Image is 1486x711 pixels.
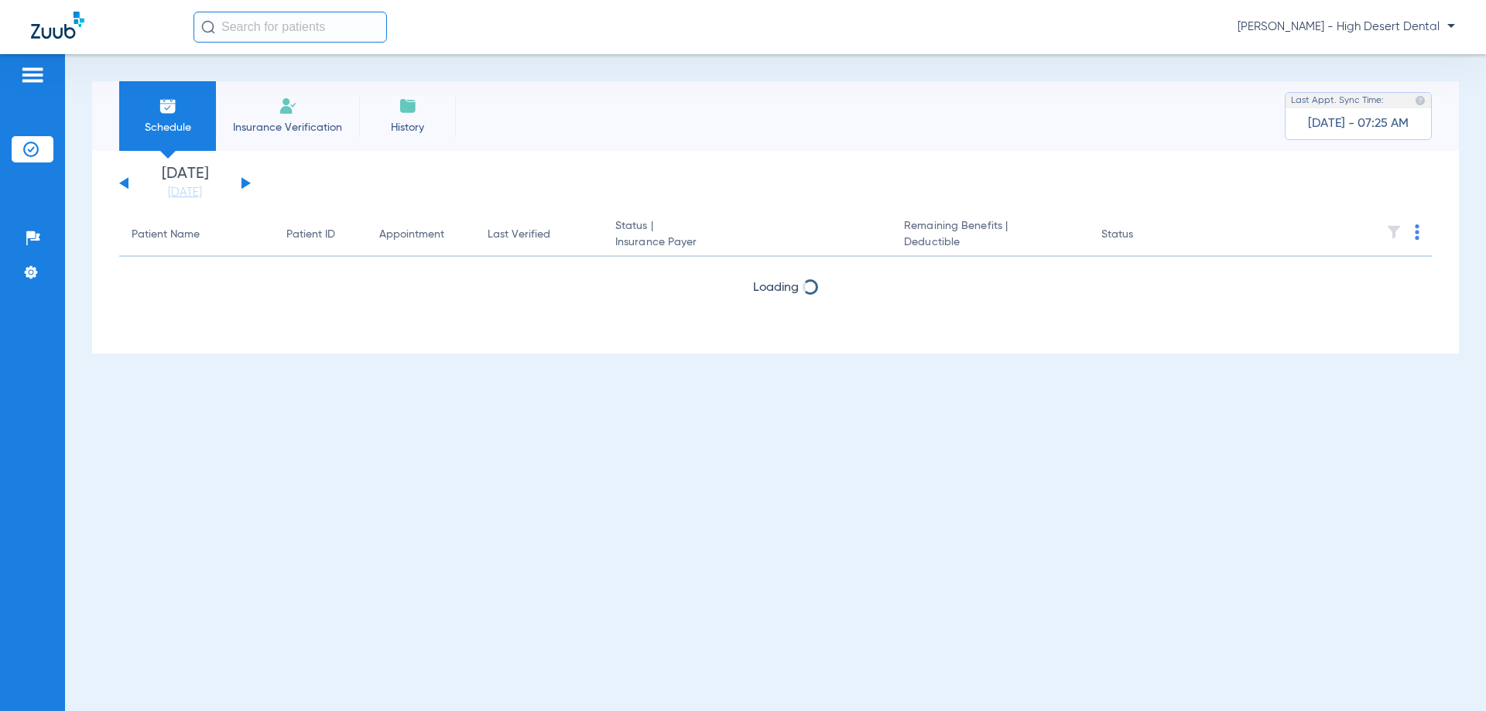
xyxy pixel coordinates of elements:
[286,227,354,243] div: Patient ID
[201,20,215,34] img: Search Icon
[1291,93,1384,108] span: Last Appt. Sync Time:
[193,12,387,43] input: Search for patients
[159,97,177,115] img: Schedule
[399,97,417,115] img: History
[1415,95,1426,106] img: last sync help info
[603,214,892,257] th: Status |
[20,66,45,84] img: hamburger-icon
[228,120,348,135] span: Insurance Verification
[31,12,84,39] img: Zuub Logo
[132,227,200,243] div: Patient Name
[286,227,335,243] div: Patient ID
[753,282,799,294] span: Loading
[615,234,879,251] span: Insurance Payer
[488,227,550,243] div: Last Verified
[1386,224,1402,240] img: filter.svg
[904,234,1076,251] span: Deductible
[132,227,262,243] div: Patient Name
[371,120,444,135] span: History
[379,227,444,243] div: Appointment
[892,214,1088,257] th: Remaining Benefits |
[139,166,231,200] li: [DATE]
[1238,19,1455,35] span: [PERSON_NAME] - High Desert Dental
[279,97,297,115] img: Manual Insurance Verification
[131,120,204,135] span: Schedule
[1308,116,1409,132] span: [DATE] - 07:25 AM
[1089,214,1193,257] th: Status
[488,227,591,243] div: Last Verified
[379,227,463,243] div: Appointment
[1415,224,1419,240] img: group-dot-blue.svg
[139,185,231,200] a: [DATE]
